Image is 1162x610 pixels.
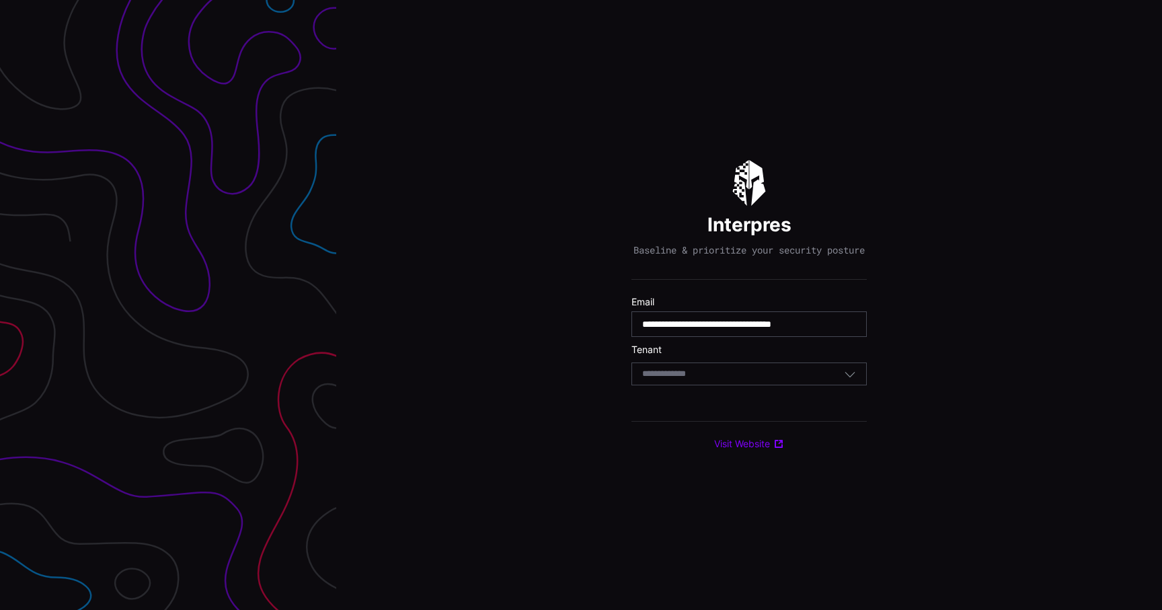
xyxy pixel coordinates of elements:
h1: Interpres [707,213,791,237]
label: Email [631,296,867,308]
a: Visit Website [714,438,784,450]
p: Baseline & prioritize your security posture [633,244,865,256]
label: Tenant [631,344,867,356]
button: Toggle options menu [844,368,856,380]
